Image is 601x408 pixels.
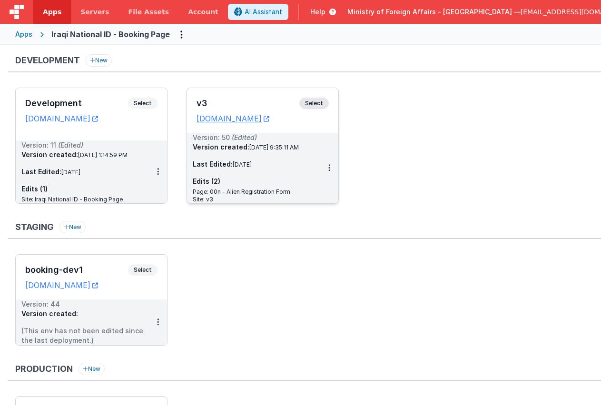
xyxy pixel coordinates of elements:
div: Page: 00n - Alien Registration Form [193,188,320,196]
span: Apps [43,7,61,17]
span: Servers [80,7,109,17]
a: [DOMAIN_NAME] [25,114,98,123]
span: (Edited) [58,141,83,149]
div: Version: 11 [21,140,149,150]
span: AI Assistant [245,7,282,17]
h3: Development [15,56,80,65]
button: New [86,54,112,67]
h3: Version created: [193,142,320,152]
button: AI Assistant [228,4,288,20]
h3: Staging [15,222,54,232]
span: (Edited) [232,133,257,141]
span: File Assets [128,7,169,17]
span: [DATE] 9:35:11 AM [249,144,299,151]
h3: v3 [197,99,299,108]
span: Select [128,264,158,276]
a: [DOMAIN_NAME] [25,280,98,290]
span: Help [310,7,325,17]
button: New [59,221,86,233]
h3: Production [15,364,73,374]
div: Apps [15,30,32,39]
h3: Last Edited: [193,159,320,169]
span: [DATE] [61,169,80,176]
button: Options [174,27,189,42]
h3: Last Edited: [21,167,149,177]
button: New [79,363,105,375]
div: Version: 50 [193,133,320,142]
div: Site: Iraqi National ID - Booking Page [21,196,149,203]
span: [DATE] 1:14:59 PM [78,151,128,159]
h3: booking-dev1 [25,265,128,275]
h3: Version created: [21,150,149,159]
span: Select [128,98,158,109]
h3: Version created: [21,309,149,318]
div: Version: 44 [21,299,149,309]
span: [DATE] [233,161,252,168]
li: (This env has not been edited since the last deployment.) [21,326,149,345]
span: Select [299,98,329,109]
div: Site: v3 [193,196,320,203]
h3: Development [25,99,128,108]
h3: Edits (2) [193,177,320,186]
span: Ministry of Foreign Affairs - [GEOGRAPHIC_DATA] — [347,7,521,17]
a: [DOMAIN_NAME] [197,114,269,123]
div: Iraqi National ID - Booking Page [51,29,170,40]
h3: Edits (1) [21,184,149,194]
